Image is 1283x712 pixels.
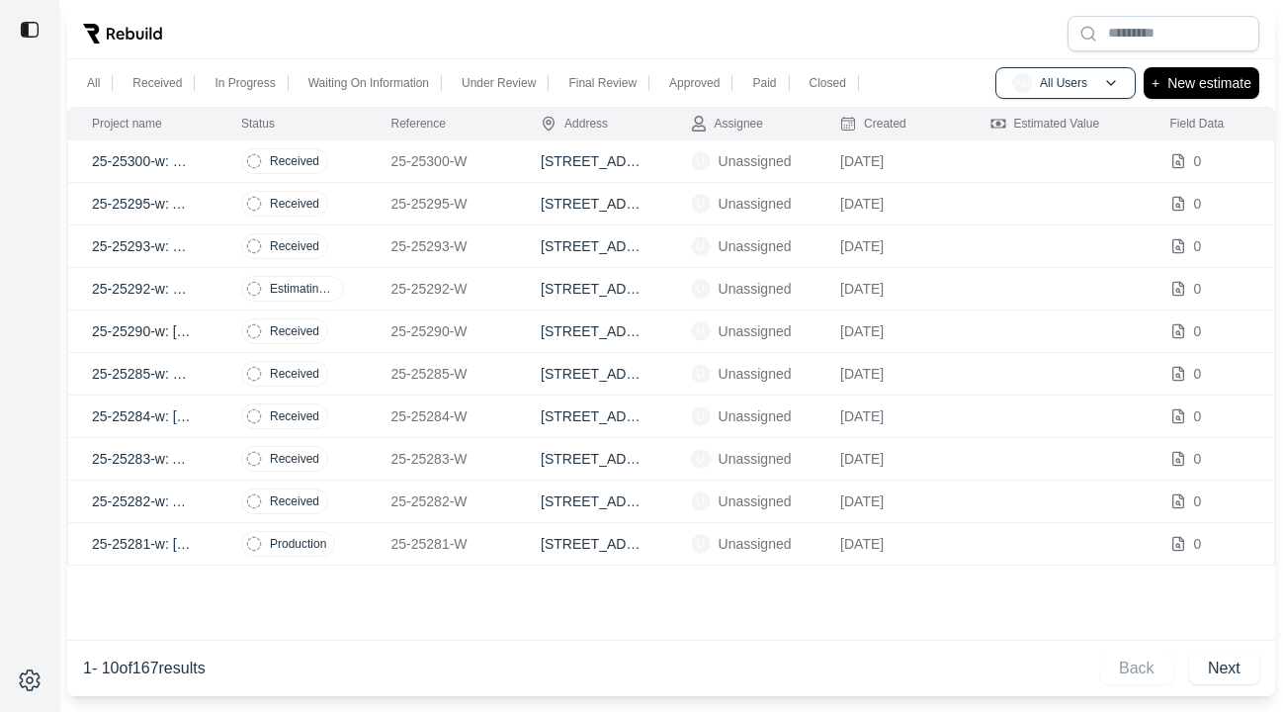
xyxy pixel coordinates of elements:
td: [STREET_ADDRESS] [517,183,667,225]
span: U [691,194,711,214]
button: +New estimate [1144,67,1259,99]
p: 25-25284-W [391,406,494,426]
p: 0 [1194,449,1202,469]
p: Unassigned [719,279,792,299]
p: 25-25282-W [391,491,494,511]
p: 0 [1194,321,1202,341]
p: Received [270,451,319,467]
p: 25-25282-w: Allora Surprise- [PERSON_NAME] [92,491,194,511]
td: [STREET_ADDRESS] [517,225,667,268]
p: Unassigned [719,449,792,469]
td: [STREET_ADDRESS][PERSON_NAME] [517,268,667,311]
p: 0 [1194,279,1202,299]
p: [DATE] [840,279,943,299]
p: 0 [1194,491,1202,511]
p: 25-25285-w: National Laser Institute [92,364,194,384]
p: [DATE] [840,236,943,256]
p: [DATE] [840,151,943,171]
p: Received [132,75,182,91]
div: Assignee [691,116,763,132]
p: Estimating (initial) [270,281,335,297]
p: [DATE] [840,491,943,511]
p: 25-25284-w: [PERSON_NAME] [92,406,194,426]
td: [STREET_ADDRESS] [517,353,667,396]
img: toggle sidebar [20,20,40,40]
p: [DATE] [840,534,943,554]
td: [STREET_ADDRESS] [517,523,667,566]
p: 25-25283-w: Art On Highland [92,449,194,469]
div: Status [241,116,275,132]
td: [STREET_ADDRESS][PERSON_NAME] [517,481,667,523]
p: Approved [669,75,720,91]
span: AU [1012,73,1032,93]
p: New estimate [1167,71,1251,95]
p: Received [270,408,319,424]
p: 25-25295-w: Aura Watermark 6093 [92,194,194,214]
span: U [691,236,711,256]
p: 25-25295-W [391,194,494,214]
p: 0 [1194,534,1202,554]
p: Received [270,196,319,212]
p: 0 [1194,406,1202,426]
p: 25-25300-W [391,151,494,171]
span: U [691,279,711,299]
p: [DATE] [840,449,943,469]
p: [DATE] [840,194,943,214]
p: Unassigned [719,406,792,426]
p: Unassigned [719,151,792,171]
td: [STREET_ADDRESS][PERSON_NAME] [517,311,667,353]
button: Next [1189,653,1259,684]
p: 25-25292-W [391,279,494,299]
p: 25-25290-w: [PERSON_NAME] [92,321,194,341]
p: 25-25281-W [391,534,494,554]
p: Unassigned [719,534,792,554]
p: Received [270,366,319,382]
p: All Users [1040,75,1087,91]
p: Received [270,238,319,254]
p: 25-25281-w: [PERSON_NAME] [92,534,194,554]
p: Waiting On Information [308,75,429,91]
span: U [691,321,711,341]
p: Received [270,153,319,169]
p: 25-25283-W [391,449,494,469]
p: Unassigned [719,236,792,256]
td: [STREET_ADDRESS][PERSON_NAME] [517,140,667,183]
p: 25-25290-W [391,321,494,341]
p: Paid [752,75,776,91]
img: Rebuild [83,24,162,44]
div: Created [840,116,906,132]
p: In Progress [214,75,275,91]
p: 0 [1194,236,1202,256]
span: U [691,406,711,426]
td: [STREET_ADDRESS][PERSON_NAME] [517,396,667,438]
span: U [691,364,711,384]
div: Address [541,116,608,132]
p: Final Review [568,75,637,91]
p: 25-25293-W [391,236,494,256]
button: AUAll Users [995,67,1136,99]
p: Production [270,536,326,552]
p: Unassigned [719,321,792,341]
td: [STREET_ADDRESS] [517,438,667,481]
p: 0 [1194,194,1202,214]
div: Field Data [1170,116,1225,132]
p: 25-25285-W [391,364,494,384]
div: Reference [391,116,446,132]
span: U [691,449,711,469]
p: Received [270,323,319,339]
p: [DATE] [840,321,943,341]
span: U [691,534,711,554]
p: Under Review [462,75,536,91]
p: Closed [810,75,846,91]
div: Estimated Value [990,116,1100,132]
p: 0 [1194,364,1202,384]
p: All [87,75,100,91]
p: Received [270,493,319,509]
p: 0 [1194,151,1202,171]
p: [DATE] [840,406,943,426]
p: Unassigned [719,364,792,384]
p: Unassigned [719,491,792,511]
p: 25-25292-w: Sun Valley Apts 1072 [92,279,194,299]
div: Project name [92,116,162,132]
span: U [691,151,711,171]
